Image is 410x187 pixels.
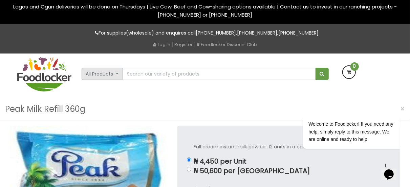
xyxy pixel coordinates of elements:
button: All Products [82,68,123,80]
p: ₦ 50,600 per [GEOGRAPHIC_DATA] [194,167,383,175]
p: Full cream instant milk powder. 12 units in a carton [194,143,383,151]
h3: Peak Milk Refill 360g [5,103,85,116]
a: Foodlocker Discount Club [197,41,257,48]
img: FoodLocker [17,57,71,91]
a: [PHONE_NUMBER] [196,29,236,36]
input: ₦ 4,450 per Unit [187,158,191,162]
a: [PHONE_NUMBER] [237,29,277,36]
a: Register [174,41,193,48]
a: Log in [153,41,170,48]
p: ₦ 4,450 per Unit [194,158,383,165]
input: Search our variety of products [123,68,316,80]
span: | [172,41,173,48]
iframe: chat widget [382,160,403,180]
input: ₦ 50,600 per [GEOGRAPHIC_DATA] [187,167,191,171]
p: For supplies(wholesale) and enquires call , , [17,29,393,37]
span: | [194,41,195,48]
a: [PHONE_NUMBER] [278,29,319,36]
iframe: chat widget [281,54,403,157]
span: Lagos and Ogun deliveries will be done on Thursdays | Live Cow, Beef and Cow-sharing options avai... [13,3,397,18]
